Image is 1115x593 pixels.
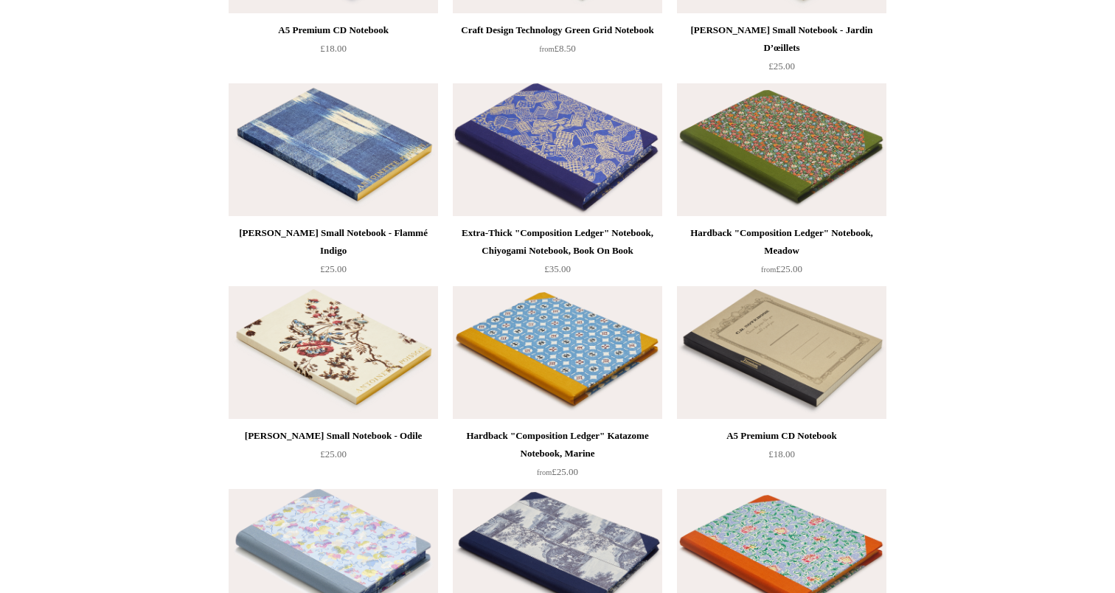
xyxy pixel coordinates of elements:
a: Hardback "Composition Ledger" Katazome Notebook, Marine from£25.00 [453,427,662,488]
img: Hardback "Composition Ledger" Notebook, Meadow [677,83,886,216]
img: Hardback "Composition Ledger" Katazome Notebook, Marine [453,286,662,419]
div: A5 Premium CD Notebook [232,21,434,39]
span: £35.00 [544,263,571,274]
span: £25.00 [320,448,347,460]
span: £18.00 [320,43,347,54]
span: £8.50 [539,43,575,54]
div: [PERSON_NAME] Small Notebook - Odile [232,427,434,445]
a: Extra-Thick "Composition Ledger" Notebook, Chiyogami Notebook, Book On Book £35.00 [453,224,662,285]
a: Antoinette Poisson Small Notebook - Odile Antoinette Poisson Small Notebook - Odile [229,286,438,419]
span: from [761,266,776,274]
span: £25.00 [768,60,795,72]
img: A5 Premium CD Notebook [677,286,886,419]
span: £25.00 [537,466,578,477]
a: [PERSON_NAME] Small Notebook - Flammé Indigo £25.00 [229,224,438,285]
a: A5 Premium CD Notebook A5 Premium CD Notebook [677,286,886,419]
a: Craft Design Technology Green Grid Notebook from£8.50 [453,21,662,82]
div: Extra-Thick "Composition Ledger" Notebook, Chiyogami Notebook, Book On Book [456,224,659,260]
div: A5 Premium CD Notebook [681,427,883,445]
img: Extra-Thick "Composition Ledger" Notebook, Chiyogami Notebook, Book On Book [453,83,662,216]
a: Antoinette Poisson Small Notebook - Flammé Indigo Antoinette Poisson Small Notebook - Flammé Indigo [229,83,438,216]
span: £25.00 [320,263,347,274]
a: A5 Premium CD Notebook £18.00 [229,21,438,82]
div: [PERSON_NAME] Small Notebook - Flammé Indigo [232,224,434,260]
a: [PERSON_NAME] Small Notebook - Odile £25.00 [229,427,438,488]
div: Hardback "Composition Ledger" Notebook, Meadow [681,224,883,260]
a: Hardback "Composition Ledger" Katazome Notebook, Marine Hardback "Composition Ledger" Katazome No... [453,286,662,419]
a: A5 Premium CD Notebook £18.00 [677,427,886,488]
span: £25.00 [761,263,802,274]
img: Antoinette Poisson Small Notebook - Flammé Indigo [229,83,438,216]
span: £18.00 [768,448,795,460]
a: Extra-Thick "Composition Ledger" Notebook, Chiyogami Notebook, Book On Book Extra-Thick "Composit... [453,83,662,216]
div: [PERSON_NAME] Small Notebook - Jardin D’œillets [681,21,883,57]
span: from [537,468,552,476]
a: Hardback "Composition Ledger" Notebook, Meadow from£25.00 [677,224,886,285]
a: Hardback "Composition Ledger" Notebook, Meadow Hardback "Composition Ledger" Notebook, Meadow [677,83,886,216]
div: Hardback "Composition Ledger" Katazome Notebook, Marine [456,427,659,462]
span: from [539,45,554,53]
img: Antoinette Poisson Small Notebook - Odile [229,286,438,419]
div: Craft Design Technology Green Grid Notebook [456,21,659,39]
a: [PERSON_NAME] Small Notebook - Jardin D’œillets £25.00 [677,21,886,82]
